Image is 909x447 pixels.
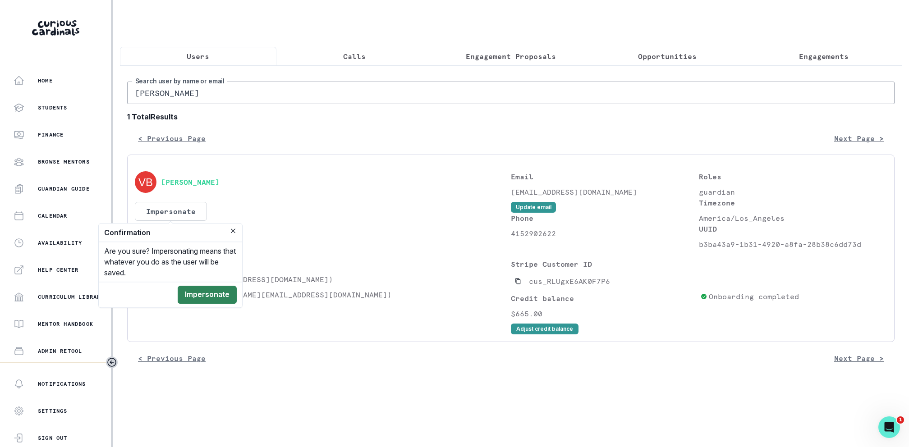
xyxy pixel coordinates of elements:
[38,104,68,111] p: Students
[161,178,220,187] button: [PERSON_NAME]
[106,356,118,368] button: Toggle sidebar
[511,293,697,304] p: Credit balance
[38,185,90,192] p: Guardian Guide
[38,320,93,328] p: Mentor Handbook
[699,187,887,197] p: guardian
[38,77,53,84] p: Home
[127,111,895,122] b: 1 Total Results
[38,131,64,138] p: Finance
[511,308,697,319] p: $665.00
[511,171,699,182] p: Email
[38,293,105,301] p: Curriculum Library
[38,158,90,165] p: Browse Mentors
[823,129,895,147] button: Next Page >
[511,202,556,213] button: Update email
[466,51,556,62] p: Engagement Proposals
[178,286,237,304] button: Impersonate
[38,347,82,355] p: Admin Retool
[127,129,216,147] button: < Previous Page
[38,212,68,219] p: Calendar
[511,324,578,334] button: Adjust credit balance
[135,259,511,269] p: Students
[38,407,68,415] p: Settings
[638,51,697,62] p: Opportunities
[135,289,511,300] p: [PERSON_NAME] ([PERSON_NAME][EMAIL_ADDRESS][DOMAIN_NAME])
[511,274,525,288] button: Copied to clipboard
[38,434,68,442] p: Sign Out
[699,223,887,234] p: UUID
[228,225,239,236] button: Close
[878,416,900,438] iframe: Intercom live chat
[823,349,895,367] button: Next Page >
[511,187,699,197] p: [EMAIL_ADDRESS][DOMAIN_NAME]
[38,266,78,274] p: Help Center
[187,51,209,62] p: Users
[135,274,511,285] p: [PERSON_NAME] ([EMAIL_ADDRESS][DOMAIN_NAME])
[709,291,799,302] p: Onboarding completed
[343,51,366,62] p: Calls
[699,213,887,223] p: America/Los_Angeles
[897,416,904,424] span: 1
[511,213,699,223] p: Phone
[511,228,699,239] p: 4152902622
[699,239,887,250] p: b3ba43a9-1b31-4920-a8fa-28b38c6dd73d
[38,380,86,388] p: Notifications
[529,276,610,287] p: cus_RLUgxE6AK0F7P6
[511,259,697,269] p: Stripe Customer ID
[135,202,207,221] button: Impersonate
[799,51,849,62] p: Engagements
[99,242,242,282] div: Are you sure? Impersonating means that whatever you do as the user will be saved.
[38,239,82,246] p: Availability
[127,349,216,367] button: < Previous Page
[32,20,79,36] img: Curious Cardinals Logo
[135,171,156,193] img: svg
[699,197,887,208] p: Timezone
[699,171,887,182] p: Roles
[99,223,242,242] header: Confirmation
